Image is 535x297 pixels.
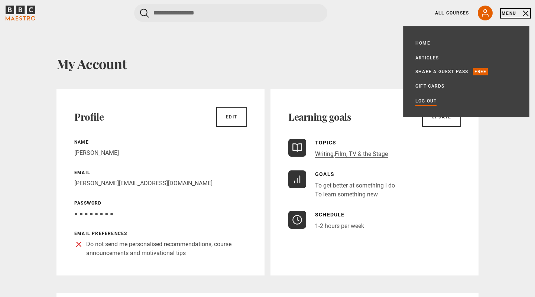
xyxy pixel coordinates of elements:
a: Writing [315,150,334,158]
a: Articles [415,54,439,62]
a: Edit [216,107,247,127]
h2: Profile [74,111,104,123]
span: ● ● ● ● ● ● ● ● [74,210,113,217]
p: Name [74,139,247,146]
a: Home [415,39,430,47]
h2: Learning goals [288,111,351,123]
p: [PERSON_NAME][EMAIL_ADDRESS][DOMAIN_NAME] [74,179,247,188]
h1: My Account [56,56,479,71]
button: Submit the search query [140,9,149,18]
p: 1-2 hours per week [315,222,364,231]
p: , [315,150,388,159]
a: Share a guest pass [415,68,468,75]
p: Goals [315,170,395,178]
a: All Courses [435,10,469,16]
a: Log out [415,97,437,105]
a: Film, TV & the Stage [335,150,388,158]
p: Do not send me personalised recommendations, course announcements and motivational tips [86,240,247,258]
p: Schedule [315,211,364,219]
p: Password [74,200,247,206]
a: Gift Cards [415,82,444,90]
button: Toggle navigation [502,10,529,17]
p: Email [74,169,247,176]
p: [PERSON_NAME] [74,148,247,157]
svg: BBC Maestro [6,6,35,20]
p: Email preferences [74,230,247,237]
li: To get better at something I do [315,181,395,190]
li: To learn something new [315,190,395,199]
input: Search [134,4,327,22]
p: Topics [315,139,388,147]
p: Free [473,68,488,75]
